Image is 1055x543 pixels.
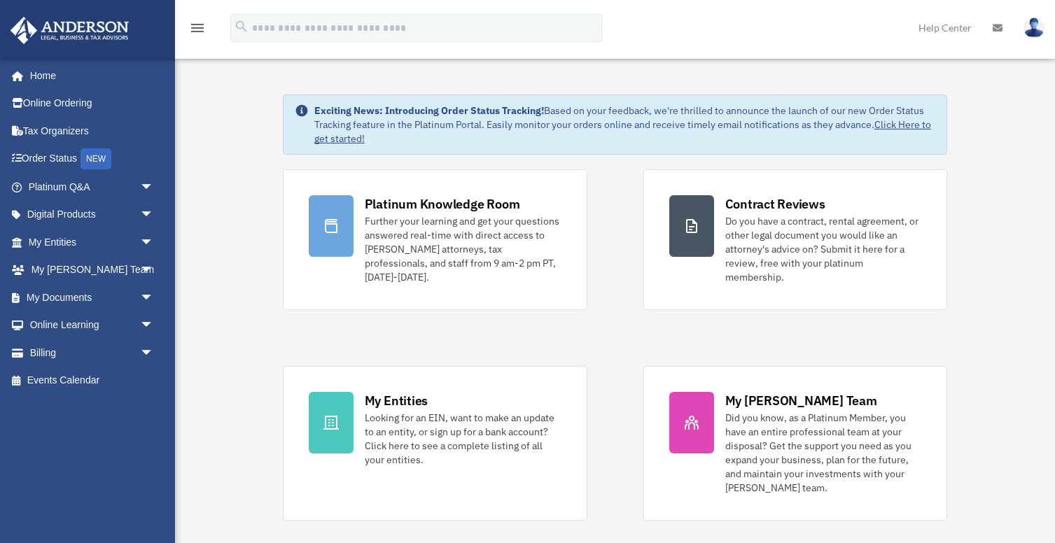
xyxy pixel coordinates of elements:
[10,62,168,90] a: Home
[725,411,922,495] div: Did you know, as a Platinum Member, you have an entire professional team at your disposal? Get th...
[725,195,825,213] div: Contract Reviews
[234,19,249,34] i: search
[10,256,175,284] a: My [PERSON_NAME] Teamarrow_drop_down
[10,228,175,256] a: My Entitiesarrow_drop_down
[140,283,168,312] span: arrow_drop_down
[314,118,931,145] a: Click Here to get started!
[10,339,175,367] a: Billingarrow_drop_down
[365,411,561,467] div: Looking for an EIN, want to make an update to an entity, or sign up for a bank account? Click her...
[10,367,175,395] a: Events Calendar
[283,366,587,521] a: My Entities Looking for an EIN, want to make an update to an entity, or sign up for a bank accoun...
[140,173,168,202] span: arrow_drop_down
[10,90,175,118] a: Online Ordering
[283,169,587,310] a: Platinum Knowledge Room Further your learning and get your questions answered real-time with dire...
[10,145,175,174] a: Order StatusNEW
[365,214,561,284] div: Further your learning and get your questions answered real-time with direct access to [PERSON_NAM...
[643,169,948,310] a: Contract Reviews Do you have a contract, rental agreement, or other legal document you would like...
[1023,17,1044,38] img: User Pic
[140,228,168,257] span: arrow_drop_down
[365,195,520,213] div: Platinum Knowledge Room
[140,311,168,340] span: arrow_drop_down
[6,17,133,44] img: Anderson Advisors Platinum Portal
[81,148,111,169] div: NEW
[10,311,175,339] a: Online Learningarrow_drop_down
[10,117,175,145] a: Tax Organizers
[314,104,936,146] div: Based on your feedback, we're thrilled to announce the launch of our new Order Status Tracking fe...
[725,214,922,284] div: Do you have a contract, rental agreement, or other legal document you would like an attorney's ad...
[189,20,206,36] i: menu
[314,104,544,117] strong: Exciting News: Introducing Order Status Tracking!
[365,392,428,409] div: My Entities
[10,201,175,229] a: Digital Productsarrow_drop_down
[140,256,168,285] span: arrow_drop_down
[189,24,206,36] a: menu
[10,173,175,201] a: Platinum Q&Aarrow_drop_down
[140,201,168,230] span: arrow_drop_down
[140,339,168,367] span: arrow_drop_down
[643,366,948,521] a: My [PERSON_NAME] Team Did you know, as a Platinum Member, you have an entire professional team at...
[725,392,877,409] div: My [PERSON_NAME] Team
[10,283,175,311] a: My Documentsarrow_drop_down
